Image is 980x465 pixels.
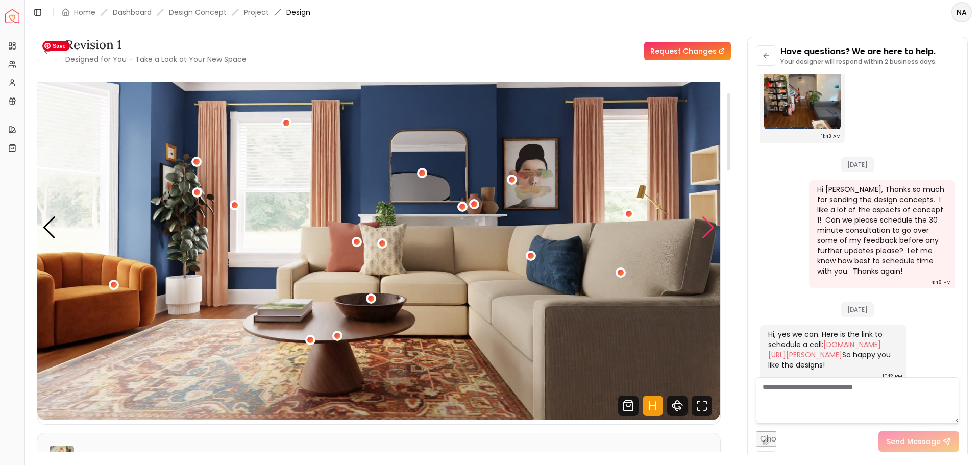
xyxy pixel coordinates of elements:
span: NA [952,3,971,21]
div: 4:48 PM [931,277,951,287]
p: Your designer will respond within 2 business days. [780,58,937,66]
img: Design Render 1 [37,36,720,420]
div: Hi, yes we can. Here is the link to schedule a call: So happy you like the designs! [768,329,896,370]
span: Save [42,41,70,51]
img: Chat Image [764,53,841,129]
div: Next slide [701,216,715,239]
a: Request Changes [644,42,731,60]
div: 1 / 5 [37,36,720,420]
img: Spacejoy Logo [5,9,19,23]
a: Spacejoy [5,9,19,23]
svg: Hotspots Toggle [643,396,663,416]
nav: breadcrumb [62,7,310,17]
li: Design Concept [169,7,227,17]
div: Hi [PERSON_NAME], Thanks so much for sending the design concepts. I like a lot of the aspects of ... [817,184,945,276]
p: Have questions? We are here to help. [780,45,937,58]
svg: 360 View [667,396,688,416]
svg: Fullscreen [692,396,712,416]
a: Project [244,7,269,17]
svg: Shop Products from this design [618,396,639,416]
h6: [PERSON_NAME] Del [PERSON_NAME] [78,452,233,464]
span: Design [286,7,310,17]
small: Designed for You – Take a Look at Your New Space [65,54,247,64]
div: 11:43 AM [821,131,841,141]
a: [DOMAIN_NAME][URL][PERSON_NAME] [768,339,881,360]
button: NA [951,2,972,22]
span: [DATE] [841,302,874,317]
a: Dashboard [113,7,152,17]
div: Previous slide [42,216,56,239]
h3: Revision 1 [65,37,247,53]
span: [DATE] [841,157,874,172]
div: 10:12 PM [883,371,902,381]
div: Carousel [37,36,720,420]
a: Home [74,7,95,17]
